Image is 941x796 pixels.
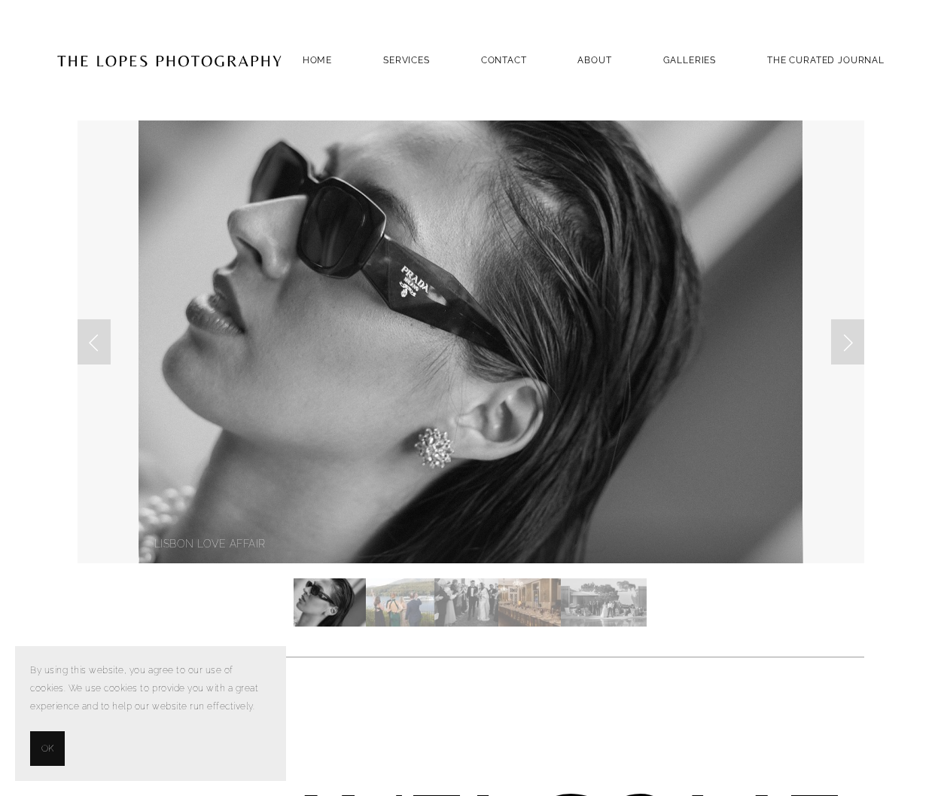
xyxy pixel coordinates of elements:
a: ABOUT [577,50,611,70]
span: OK [41,740,53,758]
img: Slide 2 [366,578,434,627]
img: Slide 5 [561,578,647,627]
a: Next Slide [831,319,864,364]
img: Slide 1 [294,578,366,627]
a: THE CURATED JOURNAL [767,50,885,70]
img: Slide 3 [434,578,498,627]
p: By using this website, you agree to our use of cookies. We use cookies to provide you with a grea... [30,661,271,716]
p: LISBON LOVE AFFAIR [154,536,788,552]
a: GALLERIES [663,50,717,70]
a: Previous Slide [78,319,111,364]
a: SERVICES [383,55,430,66]
a: Contact [481,50,527,70]
section: Cookie banner [15,646,286,781]
a: Home [303,50,332,70]
img: Portugal Wedding Photographer | The Lopes Photography [56,23,282,97]
img: LISBON LOVE AFFAIR [139,120,802,563]
button: OK [30,731,65,766]
img: Slide 4 [498,578,561,627]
